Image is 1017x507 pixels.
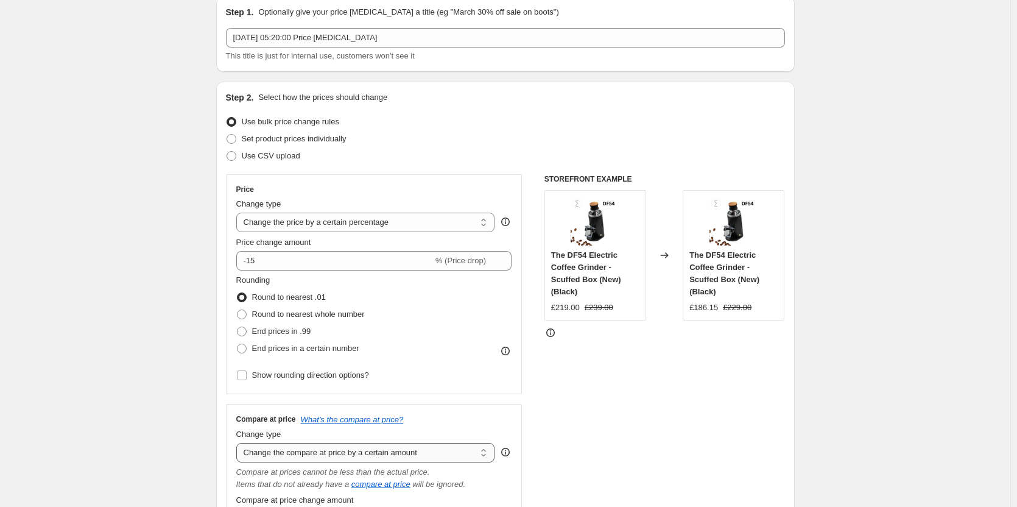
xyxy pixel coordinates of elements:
input: -15 [236,251,433,271]
span: Rounding [236,275,270,285]
span: Round to nearest .01 [252,292,326,302]
span: End prices in .99 [252,327,311,336]
span: The DF54 Electric Coffee Grinder - Scuffed Box (New) (Black) [689,250,759,296]
strike: £229.00 [723,302,751,314]
div: £186.15 [689,302,718,314]
h3: Price [236,185,254,194]
h2: Step 2. [226,91,254,104]
button: What's the compare at price? [301,415,404,424]
span: Change type [236,199,281,208]
img: DF54_80x.png [571,197,619,246]
span: % (Price drop) [435,256,486,265]
span: Show rounding direction options? [252,370,369,380]
i: Compare at prices cannot be less than the actual price. [236,467,430,477]
span: Compare at price change amount [236,495,354,505]
input: 30% off holiday sale [226,28,785,48]
span: Use bulk price change rules [242,117,339,126]
span: Price change amount [236,238,311,247]
span: Change type [236,430,281,439]
h3: Compare at price [236,414,296,424]
span: Set product prices individually [242,134,347,143]
span: Round to nearest whole number [252,310,365,319]
span: End prices in a certain number [252,344,359,353]
h6: STOREFRONT EXAMPLE [544,174,785,184]
span: Use CSV upload [242,151,300,160]
p: Optionally give your price [MEDICAL_DATA] a title (eg "March 30% off sale on boots") [258,6,558,18]
div: help [499,216,512,228]
div: help [499,446,512,458]
strike: £239.00 [585,302,613,314]
span: This title is just for internal use, customers won't see it [226,51,415,60]
p: Select how the prices should change [258,91,387,104]
i: will be ignored. [412,480,465,489]
h2: Step 1. [226,6,254,18]
span: The DF54 Electric Coffee Grinder - Scuffed Box (New) (Black) [551,250,621,296]
img: DF54_80x.png [709,197,758,246]
button: compare at price [351,480,410,489]
div: £219.00 [551,302,580,314]
i: Items that do not already have a [236,480,350,489]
